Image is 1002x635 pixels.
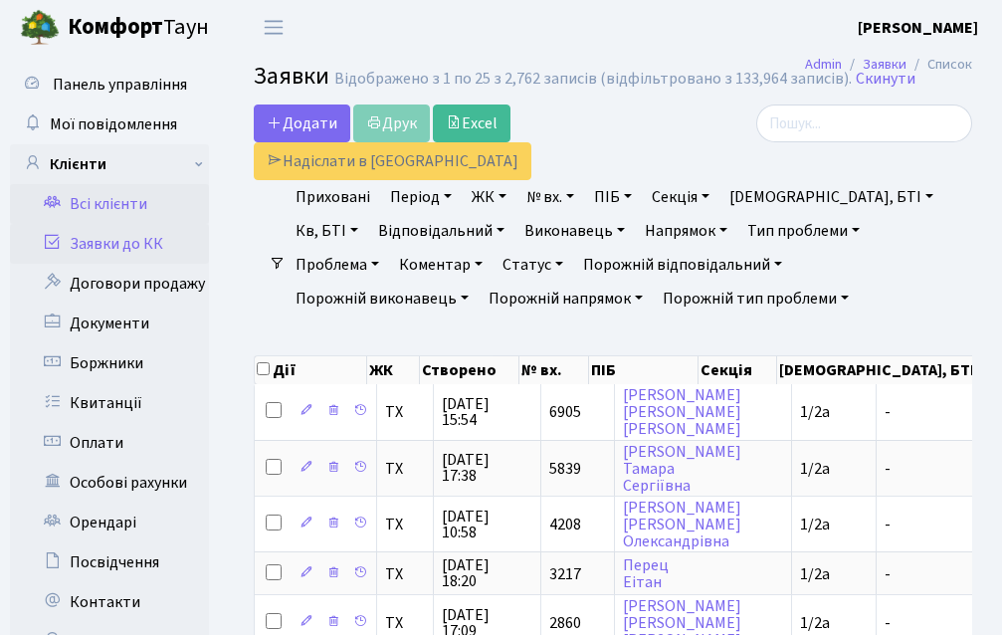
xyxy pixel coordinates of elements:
a: [PERSON_NAME]ТамараСергіївна [623,441,741,497]
a: Виконавець [516,214,633,248]
span: [DATE] 10:58 [442,509,532,540]
span: - [885,401,891,423]
a: Всі клієнти [10,184,209,224]
a: Кв, БТІ [288,214,366,248]
li: Список [906,54,972,76]
span: ТХ [385,517,425,532]
button: Переключити навігацію [249,11,299,44]
a: [PERSON_NAME][PERSON_NAME][PERSON_NAME] [623,384,741,440]
a: Особові рахунки [10,463,209,503]
a: Проблема [288,248,387,282]
th: ПІБ [589,356,699,384]
th: [DEMOGRAPHIC_DATA], БТІ [777,356,978,384]
span: 1/2а [800,458,830,480]
span: - [885,563,891,585]
a: Скинути [856,70,915,89]
span: Таун [68,11,209,45]
span: Панель управління [53,74,187,96]
span: Заявки [254,59,329,94]
span: - [885,612,891,634]
span: Мої повідомлення [50,113,177,135]
a: Договори продажу [10,264,209,304]
span: [DATE] 18:20 [442,557,532,589]
a: Excel [433,105,510,142]
a: Оплати [10,423,209,463]
a: Заявки до КК [10,224,209,264]
div: Відображено з 1 по 25 з 2,762 записів (відфільтровано з 133,964 записів). [334,70,852,89]
span: ТХ [385,404,425,420]
span: 2860 [549,612,581,634]
input: Пошук... [756,105,972,142]
a: Порожній відповідальний [575,248,790,282]
a: Напрямок [637,214,735,248]
a: № вх. [518,180,582,214]
th: ЖК [367,356,420,384]
a: Клієнти [10,144,209,184]
a: Секція [644,180,717,214]
a: Посвідчення [10,542,209,582]
a: [PERSON_NAME][PERSON_NAME]Олександрівна [623,497,741,552]
a: ЖК [464,180,514,214]
th: Дії [255,356,367,384]
a: Статус [495,248,571,282]
a: Порожній тип проблеми [655,282,857,316]
a: Період [382,180,460,214]
span: 4208 [549,514,581,535]
a: Заявки [863,54,906,75]
b: [PERSON_NAME] [858,17,978,39]
a: Орендарі [10,503,209,542]
span: 1/2а [800,563,830,585]
a: Мої повідомлення [10,105,209,144]
span: 1/2а [800,514,830,535]
a: Панель управління [10,65,209,105]
span: 1/2а [800,401,830,423]
a: Приховані [288,180,378,214]
b: Комфорт [68,11,163,43]
span: ТХ [385,566,425,582]
a: [PERSON_NAME] [858,16,978,40]
span: ТХ [385,461,425,477]
span: 3217 [549,563,581,585]
span: ТХ [385,615,425,631]
a: ПерецЕітан [623,554,669,593]
span: [DATE] 15:54 [442,396,532,428]
th: Секція [699,356,777,384]
span: Додати [267,112,337,134]
a: Боржники [10,343,209,383]
a: Коментар [391,248,491,282]
span: 6905 [549,401,581,423]
a: Порожній напрямок [481,282,651,316]
th: Створено [420,356,519,384]
span: 5839 [549,458,581,480]
span: - [885,458,891,480]
a: Admin [805,54,842,75]
a: Документи [10,304,209,343]
img: logo.png [20,8,60,48]
a: Додати [254,105,350,142]
span: [DATE] 17:38 [442,452,532,484]
nav: breadcrumb [775,44,1002,86]
a: [DEMOGRAPHIC_DATA], БТІ [721,180,941,214]
span: - [885,514,891,535]
th: № вх. [519,356,589,384]
a: Квитанції [10,383,209,423]
a: ПІБ [586,180,640,214]
a: Контакти [10,582,209,622]
a: Відповідальний [370,214,512,248]
a: Тип проблеми [739,214,868,248]
span: 1/2а [800,612,830,634]
a: Порожній виконавець [288,282,477,316]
